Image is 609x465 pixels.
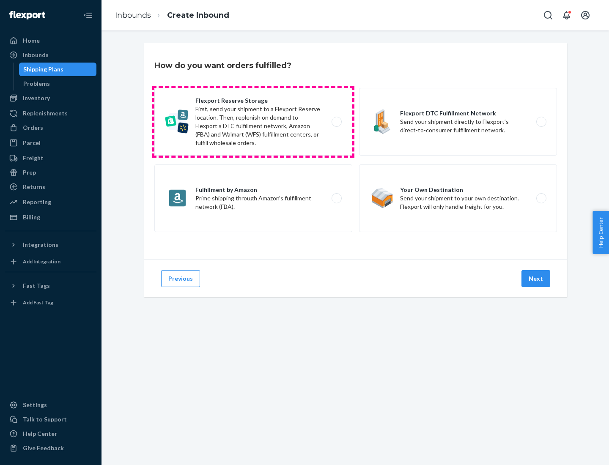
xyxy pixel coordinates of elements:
div: Home [23,36,40,45]
div: Fast Tags [23,282,50,290]
div: Billing [23,213,40,222]
div: Add Fast Tag [23,299,53,306]
a: Settings [5,398,96,412]
div: Help Center [23,429,57,438]
a: Inbounds [115,11,151,20]
div: Talk to Support [23,415,67,424]
button: Next [521,270,550,287]
a: Problems [19,77,97,90]
h3: How do you want orders fulfilled? [154,60,291,71]
div: Reporting [23,198,51,206]
div: Inbounds [23,51,49,59]
button: Close Navigation [80,7,96,24]
button: Previous [161,270,200,287]
a: Talk to Support [5,413,96,426]
ol: breadcrumbs [108,3,236,28]
button: Help Center [593,211,609,254]
a: Freight [5,151,96,165]
a: Add Fast Tag [5,296,96,309]
div: Integrations [23,241,58,249]
div: Problems [23,79,50,88]
button: Give Feedback [5,441,96,455]
img: Flexport logo [9,11,45,19]
div: Freight [23,154,44,162]
a: Add Integration [5,255,96,268]
div: Give Feedback [23,444,64,452]
div: Parcel [23,139,41,147]
div: Prep [23,168,36,177]
div: Replenishments [23,109,68,118]
a: Help Center [5,427,96,440]
a: Reporting [5,195,96,209]
a: Inventory [5,91,96,105]
button: Fast Tags [5,279,96,293]
div: Settings [23,401,47,409]
button: Open notifications [558,7,575,24]
div: Inventory [23,94,50,102]
a: Returns [5,180,96,194]
a: Parcel [5,136,96,150]
a: Prep [5,166,96,179]
button: Integrations [5,238,96,252]
div: Returns [23,183,45,191]
a: Create Inbound [167,11,229,20]
a: Billing [5,211,96,224]
div: Shipping Plans [23,65,63,74]
a: Orders [5,121,96,134]
button: Open Search Box [540,7,557,24]
a: Inbounds [5,48,96,62]
a: Replenishments [5,107,96,120]
button: Open account menu [577,7,594,24]
div: Add Integration [23,258,60,265]
div: Orders [23,123,43,132]
a: Home [5,34,96,47]
a: Shipping Plans [19,63,97,76]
